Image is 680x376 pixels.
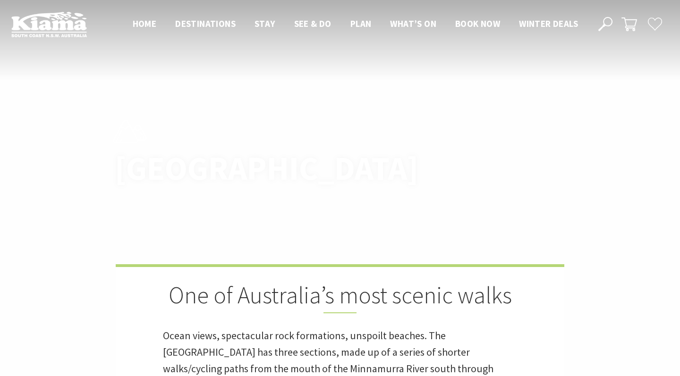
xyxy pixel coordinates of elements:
span: See & Do [294,18,331,29]
span: Destinations [175,18,236,29]
span: Plan [350,18,372,29]
nav: Main Menu [123,17,587,32]
img: Kiama Logo [11,11,87,37]
h1: [GEOGRAPHIC_DATA] [115,150,382,187]
span: Stay [255,18,275,29]
span: What’s On [390,18,436,29]
span: Winter Deals [519,18,578,29]
span: Book now [455,18,500,29]
span: Home [133,18,157,29]
h2: One of Australia’s most scenic walks [163,281,517,313]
